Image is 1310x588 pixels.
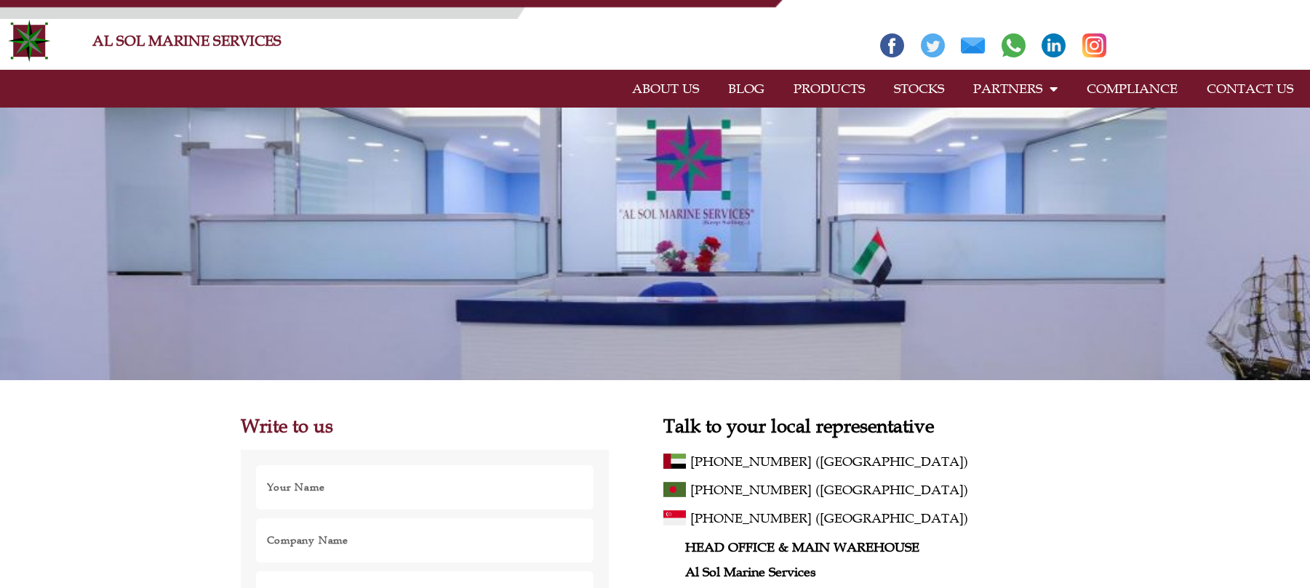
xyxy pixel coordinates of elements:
[714,72,779,105] a: BLOG
[7,19,51,63] img: Alsolmarine-logo
[1072,72,1192,105] a: COMPLIANCE
[690,507,968,530] span: [PHONE_NUMBER] ([GEOGRAPHIC_DATA])
[255,517,595,563] input: Company Name
[92,32,281,49] a: AL SOL MARINE SERVICES
[690,478,968,502] span: [PHONE_NUMBER] ([GEOGRAPHIC_DATA])
[1192,72,1308,105] a: CONTACT US
[690,507,1069,530] a: [PHONE_NUMBER] ([GEOGRAPHIC_DATA])
[255,464,595,510] input: Your Name
[690,450,968,473] span: [PHONE_NUMBER] ([GEOGRAPHIC_DATA])
[618,72,714,105] a: ABOUT US
[663,416,1069,435] h2: Talk to your local representative
[685,539,919,555] strong: HEAD OFFICE & MAIN WAREHOUSE
[241,416,610,435] h2: Write to us
[690,450,1069,473] a: [PHONE_NUMBER] ([GEOGRAPHIC_DATA])
[879,72,959,105] a: STOCKS
[779,72,879,105] a: PRODUCTS
[690,478,1069,502] a: [PHONE_NUMBER] ([GEOGRAPHIC_DATA])
[685,564,816,580] strong: Al Sol Marine Services
[959,72,1072,105] a: PARTNERS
